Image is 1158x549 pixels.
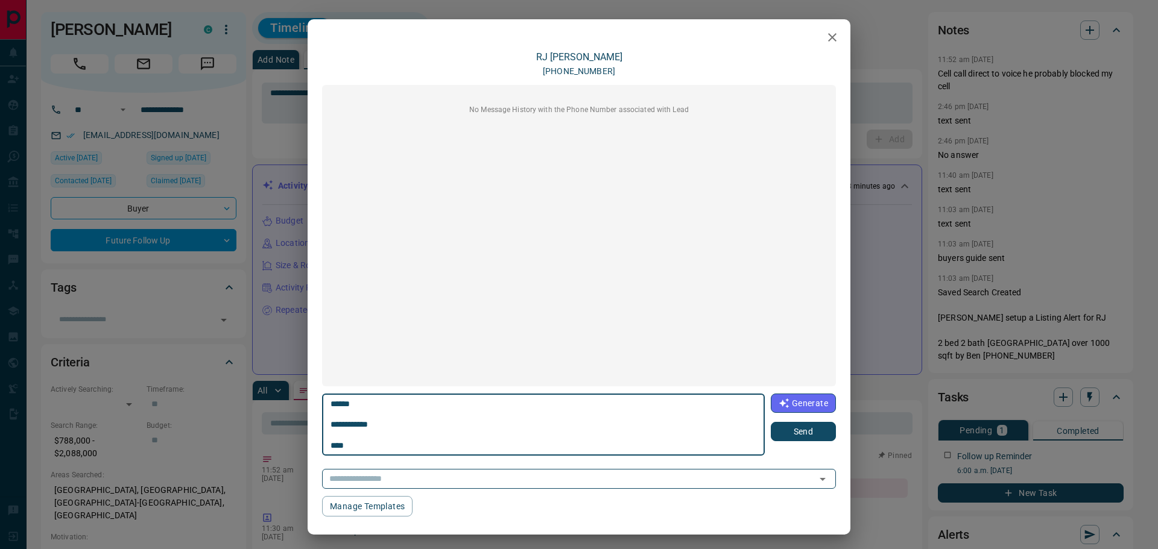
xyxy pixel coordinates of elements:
p: No Message History with the Phone Number associated with Lead [329,104,829,115]
button: Open [814,471,831,488]
button: Generate [771,394,836,413]
button: Manage Templates [322,496,413,516]
p: [PHONE_NUMBER] [543,65,615,78]
button: Send [771,422,836,441]
a: RJ [PERSON_NAME] [536,51,622,63]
